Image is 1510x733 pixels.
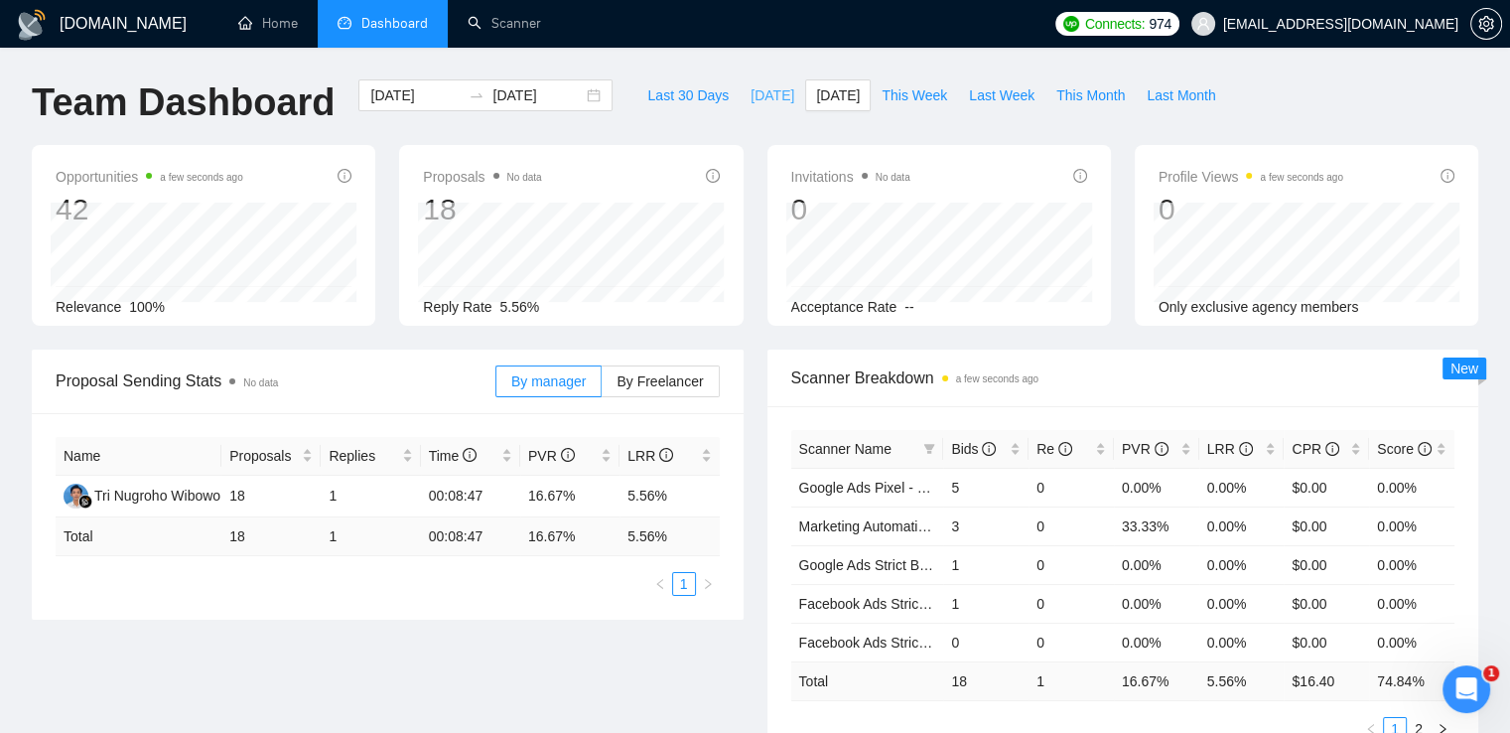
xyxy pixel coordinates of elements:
[751,84,794,106] span: [DATE]
[421,517,520,556] td: 00:08:47
[221,476,321,517] td: 18
[876,172,910,183] span: No data
[1045,79,1136,111] button: This Month
[1029,545,1114,584] td: 0
[1199,661,1285,700] td: 5.56 %
[1418,442,1432,456] span: info-circle
[321,517,420,556] td: 1
[791,366,1455,390] span: Scanner Breakdown
[791,191,910,228] div: 0
[672,572,696,596] li: 1
[1441,169,1454,183] span: info-circle
[919,434,939,464] span: filter
[1155,442,1168,456] span: info-circle
[1239,442,1253,456] span: info-circle
[423,191,541,228] div: 18
[1029,507,1114,545] td: 0
[1196,17,1210,31] span: user
[1029,661,1114,700] td: 1
[982,442,996,456] span: info-circle
[702,578,714,590] span: right
[943,623,1029,661] td: 0
[1199,468,1285,507] td: 0.00%
[943,468,1029,507] td: 5
[799,518,1060,534] a: Marketing Automation - [PERSON_NAME]
[654,578,666,590] span: left
[1073,169,1087,183] span: info-circle
[321,437,420,476] th: Replies
[1284,507,1369,545] td: $0.00
[791,299,897,315] span: Acceptance Rate
[1377,441,1431,457] span: Score
[1114,507,1199,545] td: 33.33%
[1199,584,1285,623] td: 0.00%
[129,299,165,315] span: 100%
[740,79,805,111] button: [DATE]
[1325,442,1339,456] span: info-circle
[619,476,719,517] td: 5.56%
[1029,584,1114,623] td: 0
[1056,84,1125,106] span: This Month
[1199,545,1285,584] td: 0.00%
[64,484,88,509] img: TN
[943,661,1029,700] td: 18
[882,84,947,106] span: This Week
[1284,623,1369,661] td: $0.00
[1058,442,1072,456] span: info-circle
[943,545,1029,584] td: 1
[1114,545,1199,584] td: 0.00%
[619,517,719,556] td: 5.56 %
[1149,13,1170,35] span: 974
[943,507,1029,545] td: 3
[1470,8,1502,40] button: setting
[791,165,910,189] span: Invitations
[969,84,1034,106] span: Last Week
[1159,299,1359,315] span: Only exclusive agency members
[958,79,1045,111] button: Last Week
[463,448,477,462] span: info-circle
[469,87,484,103] span: swap-right
[951,441,996,457] span: Bids
[1029,623,1114,661] td: 0
[956,373,1038,384] time: a few seconds ago
[429,448,477,464] span: Time
[1292,441,1338,457] span: CPR
[799,441,892,457] span: Scanner Name
[1136,79,1226,111] button: Last Month
[1029,468,1114,507] td: 0
[647,84,729,106] span: Last 30 Days
[1207,441,1253,457] span: LRR
[64,487,220,503] a: TNTri Nugroho Wibowo
[1369,468,1454,507] td: 0.00%
[1199,623,1285,661] td: 0.00%
[221,517,321,556] td: 18
[799,480,1111,496] a: Google Ads Pixel - setup, troubleshooting, tracking
[56,191,243,228] div: 42
[1284,545,1369,584] td: $0.00
[243,377,278,388] span: No data
[1369,507,1454,545] td: 0.00%
[1369,623,1454,661] td: 0.00%
[221,437,321,476] th: Proposals
[94,485,220,507] div: Tri Nugroho Wibowo
[370,84,461,106] input: Start date
[520,517,619,556] td: 16.67 %
[329,445,397,467] span: Replies
[627,448,673,464] span: LRR
[659,448,673,462] span: info-circle
[511,373,586,389] span: By manager
[238,15,298,32] a: homeHome
[648,572,672,596] button: left
[56,368,495,393] span: Proposal Sending Stats
[361,15,428,32] span: Dashboard
[1369,545,1454,584] td: 0.00%
[1284,661,1369,700] td: $ 16.40
[1114,661,1199,700] td: 16.67 %
[1442,665,1490,713] iframe: Intercom live chat
[1114,623,1199,661] td: 0.00%
[56,165,243,189] span: Opportunities
[799,596,1000,612] a: Facebook Ads Strict Budget - V2
[1450,361,1478,376] span: New
[423,165,541,189] span: Proposals
[636,79,740,111] button: Last 30 Days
